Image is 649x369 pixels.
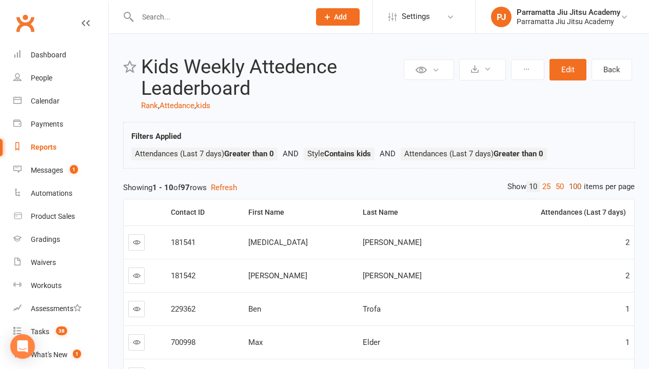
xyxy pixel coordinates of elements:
strong: Filters Applied [131,132,181,141]
a: Automations [13,182,108,205]
a: Gradings [13,228,108,251]
button: Edit [549,59,586,80]
div: Calendar [31,97,60,105]
div: Payments [31,120,63,128]
a: Tasks 38 [13,320,108,343]
div: Showing of rows [123,181,635,194]
a: Messages 1 [13,159,108,182]
div: Messages [31,166,63,174]
a: Product Sales [13,205,108,228]
strong: 97 [181,183,190,192]
span: 1 [70,165,78,174]
a: Clubworx [12,10,38,36]
span: [PERSON_NAME] [363,238,422,247]
span: 1 [625,338,630,347]
div: Last Name [363,209,463,216]
span: [PERSON_NAME] [363,271,422,280]
strong: 1 - 10 [152,183,173,192]
span: 700998 [171,338,195,347]
span: 229362 [171,304,195,314]
span: Elder [363,338,380,347]
div: Parramatta Jiu Jitsu Academy [517,17,620,26]
div: Contact ID [171,209,235,216]
span: Settings [402,5,430,28]
div: Gradings [31,235,60,243]
a: kids [196,101,210,110]
span: [MEDICAL_DATA] [248,238,308,247]
span: Ben [248,304,261,314]
div: Assessments [31,304,82,313]
a: Attedance [160,101,194,110]
div: PJ [491,7,512,27]
div: People [31,74,52,82]
span: 1 [625,304,630,314]
span: Max [248,338,263,347]
a: Reports [13,136,108,159]
a: 100 [566,181,584,192]
span: Add [334,13,347,21]
span: [PERSON_NAME] [248,271,307,280]
div: Automations [31,189,72,197]
a: Rank [141,101,158,110]
a: Calendar [13,90,108,113]
div: First Name [248,209,350,216]
span: 181541 [171,238,195,247]
button: Refresh [211,181,237,194]
input: Search... [134,10,303,24]
a: Payments [13,113,108,136]
a: People [13,67,108,90]
a: Dashboard [13,44,108,67]
a: Waivers [13,251,108,274]
a: Workouts [13,274,108,297]
span: 2 [625,271,630,280]
div: Tasks [31,327,49,336]
div: Show items per page [507,181,635,192]
div: What's New [31,351,68,359]
span: 1 [73,350,81,358]
div: Waivers [31,258,56,266]
strong: Greater than 0 [494,149,543,158]
a: 25 [540,181,553,192]
span: , [194,101,196,110]
span: Trofa [363,304,381,314]
span: 181542 [171,271,195,280]
h2: Kids Weekly Attedence Leaderboard [141,56,401,99]
span: 38 [56,326,67,335]
span: Style [307,149,371,158]
a: What's New1 [13,343,108,366]
div: Dashboard [31,51,66,59]
span: , [158,101,160,110]
div: Workouts [31,281,62,290]
div: Product Sales [31,212,75,220]
span: Attendances (Last 7 days) [404,149,543,158]
div: Attendances (Last 7 days) [476,209,626,216]
span: 2 [625,238,630,247]
div: Reports [31,143,56,151]
strong: Greater than 0 [224,149,274,158]
strong: Contains kids [324,149,371,158]
div: Parramatta Jiu Jitsu Academy [517,8,620,17]
a: 50 [553,181,566,192]
span: Attendances (Last 7 days) [135,149,274,158]
a: Back [592,59,632,80]
button: Add [316,8,360,26]
div: Open Intercom Messenger [10,334,35,359]
a: 10 [526,181,540,192]
a: Assessments [13,297,108,320]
